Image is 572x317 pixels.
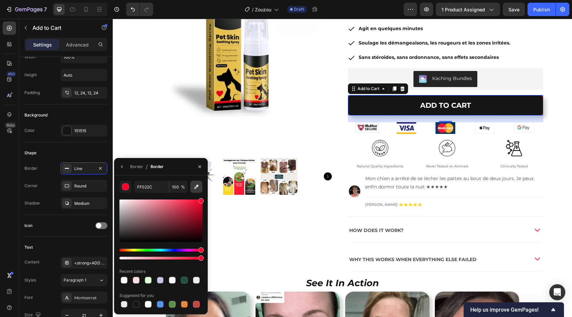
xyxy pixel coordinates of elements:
div: Round [74,183,106,189]
img: Untitled_design_70.png [326,121,343,138]
button: Save [503,3,525,16]
div: Kaching Bundles [319,56,359,63]
div: Open Intercom Messenger [549,284,565,300]
button: 1 product assigned [436,3,500,16]
button: Publish [528,3,556,16]
button: <strong>ADD TO CART</strong> [235,76,431,97]
div: Rich Text Editor. Editing area: main [252,155,430,173]
div: Content [24,259,39,265]
div: Suggested for you [119,293,154,299]
span: / [252,6,254,13]
div: Undo/Redo [126,3,153,16]
iframe: To enrich screen reader interactions, please activate Accessibility in Grammarly extension settings [113,19,572,317]
img: gempages_579812532835844629-80f1870c-8963-4e81-a76d-c856f427375b.png [323,103,342,115]
strong: Soulage les démangeaisons, les rougeurs et les zones irritées. [246,21,398,27]
img: gempages_579812532835844629-7ef26c52-edf8-4475-9dd4-f5fbd928af2b.png [243,103,266,114]
p: Add to Cart [32,24,89,32]
img: gempages_579812532835844629-bee54dbc-9a07-413f-89e5-ab1db4a853de.png [401,103,420,114]
div: Padding [24,90,40,96]
strong: Why This Works When Everything Else Failed [236,238,364,244]
div: <strong>ADD TO CART</strong> [74,260,106,266]
strong: Agit en quelques minutes [246,7,310,13]
strong: How does it work? [236,209,291,215]
div: Height [24,72,37,78]
div: Rich Text Editor. Editing area: main [245,19,399,29]
span: Zouzou [255,6,271,13]
span: Paragraph 1 [64,277,86,283]
button: Kaching Bundles [301,52,365,68]
span: 1 product assigned [442,6,485,13]
div: Corner [24,183,38,189]
div: Hue [119,249,202,251]
div: Rich Text Editor. Editing area: main [245,33,399,44]
img: KachingBundles.png [306,56,314,64]
button: Paragraph 1 [61,274,107,286]
span: / [146,163,148,171]
div: 151515 [74,128,106,134]
div: Text [24,244,33,250]
div: Beta [5,123,16,128]
div: Icon [24,223,32,229]
p: Mon chien a arrêté de se lécher les pattes au bout de deux jours. Je peux enfin dormir toute la n... [253,156,429,172]
p: Advanced [66,41,89,48]
input: Auto [61,51,107,63]
strong: ADD TO CART [307,80,358,93]
p: Settings [33,41,52,48]
strong: Sans stéroïdes, sans ordonnance, sans effets secondaires [246,35,386,42]
div: Add to Cart [244,67,268,73]
div: Publish [533,6,550,13]
strong: see it in action [193,259,266,270]
div: 12, 24, 12, 24 [74,90,106,96]
img: Untitled_design_69.png [259,121,276,138]
div: Rich Text Editor. Editing area: main [245,5,399,15]
div: Background [24,112,47,118]
span: Help us improve GemPages! [470,307,549,313]
div: Styles [24,277,36,283]
span: Clinically Tested [388,145,415,150]
span: Draft [294,6,304,12]
span: Never Tested on Animals [313,145,356,150]
p: 7 [44,5,47,13]
div: Montserrat [74,295,106,301]
div: Width [24,54,35,60]
img: Untitled_design_71.png [393,121,409,138]
div: Line [74,166,94,172]
div: Recent colors [119,268,146,274]
span: Natural Quality Ingredients [244,145,291,150]
div: Color [24,128,35,134]
p: [PERSON_NAME] ⭐️⭐️⭐️⭐️⭐️ [253,183,429,189]
div: Border [151,164,164,170]
img: gempages_579812532835844629-3edf9b52-57d2-4dc9-afba-2888abfba4ca.png [362,103,381,115]
div: Shadow [24,200,40,206]
button: Show survey - Help us improve GemPages! [470,306,557,314]
div: Border [130,164,143,170]
input: Eg: FFFFFF [134,181,169,193]
div: Shape [24,150,36,156]
img: gempages_579812532835844629-0fd37e00-1938-42ca-9c24-db76336f2082.png [284,103,303,115]
span: % [181,184,185,190]
button: Carousel Next Arrow [211,154,219,162]
div: Medium [74,201,106,207]
div: Font [24,295,33,301]
div: Border [24,165,37,171]
span: Save [508,7,519,12]
input: Auto [61,69,107,81]
button: 7 [3,3,50,16]
img: r5-4.jpg [236,166,248,179]
div: 450 [6,71,16,77]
